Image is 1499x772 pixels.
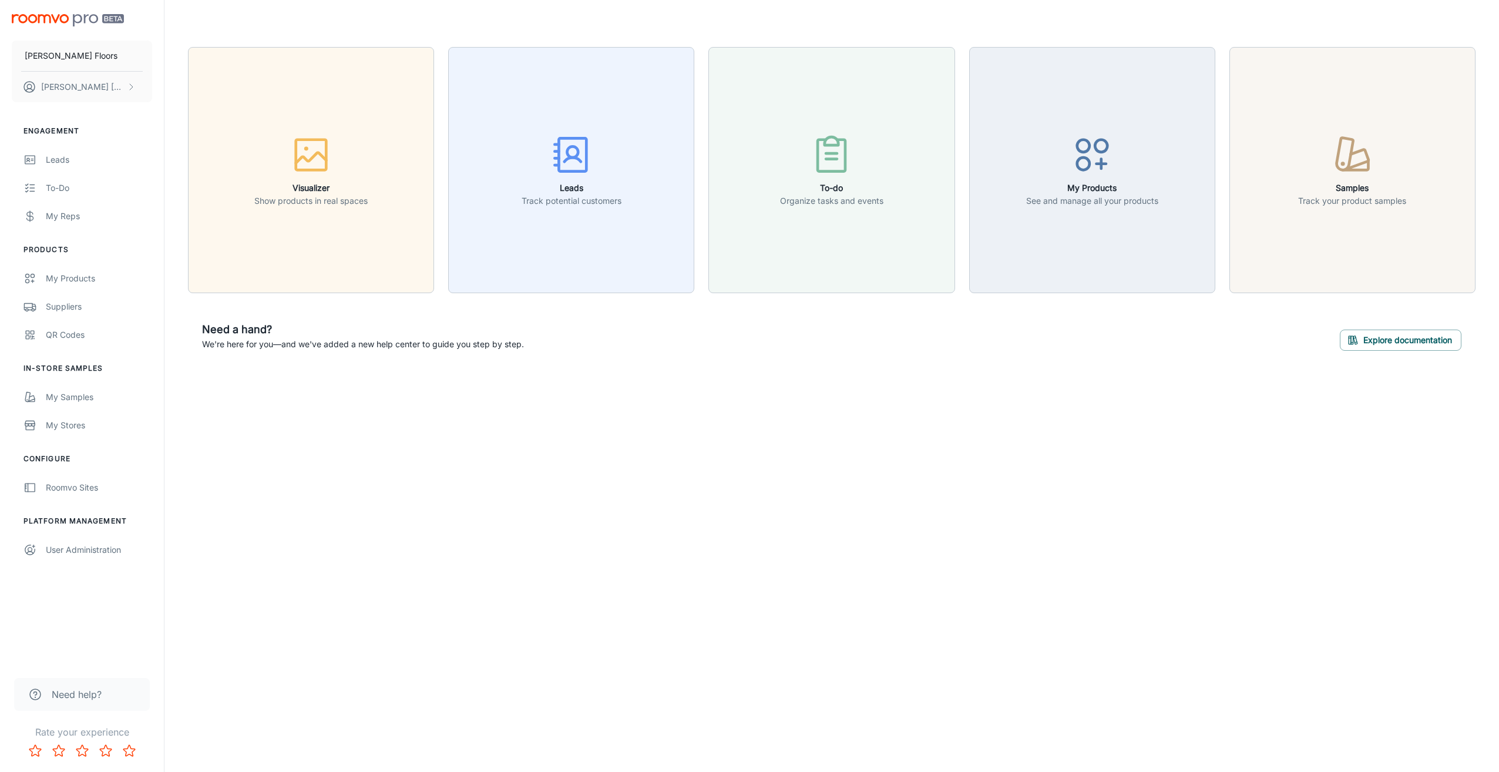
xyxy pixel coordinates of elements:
[969,47,1215,293] button: My ProductsSee and manage all your products
[1026,182,1158,194] h6: My Products
[46,153,152,166] div: Leads
[708,47,954,293] button: To-doOrganize tasks and events
[1298,194,1406,207] p: Track your product samples
[1340,334,1461,345] a: Explore documentation
[46,272,152,285] div: My Products
[188,47,434,293] button: VisualizerShow products in real spaces
[46,210,152,223] div: My Reps
[1229,163,1476,175] a: SamplesTrack your product samples
[448,47,694,293] button: LeadsTrack potential customers
[254,194,368,207] p: Show products in real spaces
[25,49,117,62] p: [PERSON_NAME] Floors
[522,194,621,207] p: Track potential customers
[1340,330,1461,351] button: Explore documentation
[254,182,368,194] h6: Visualizer
[969,163,1215,175] a: My ProductsSee and manage all your products
[46,182,152,194] div: To-do
[1229,47,1476,293] button: SamplesTrack your product samples
[46,300,152,313] div: Suppliers
[708,163,954,175] a: To-doOrganize tasks and events
[1298,182,1406,194] h6: Samples
[12,72,152,102] button: [PERSON_NAME] [PERSON_NAME]
[522,182,621,194] h6: Leads
[46,328,152,341] div: QR Codes
[780,182,883,194] h6: To-do
[202,321,524,338] h6: Need a hand?
[202,338,524,351] p: We're here for you—and we've added a new help center to guide you step by step.
[780,194,883,207] p: Organize tasks and events
[41,80,124,93] p: [PERSON_NAME] [PERSON_NAME]
[12,41,152,71] button: [PERSON_NAME] Floors
[1026,194,1158,207] p: See and manage all your products
[12,14,124,26] img: Roomvo PRO Beta
[46,391,152,404] div: My Samples
[448,163,694,175] a: LeadsTrack potential customers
